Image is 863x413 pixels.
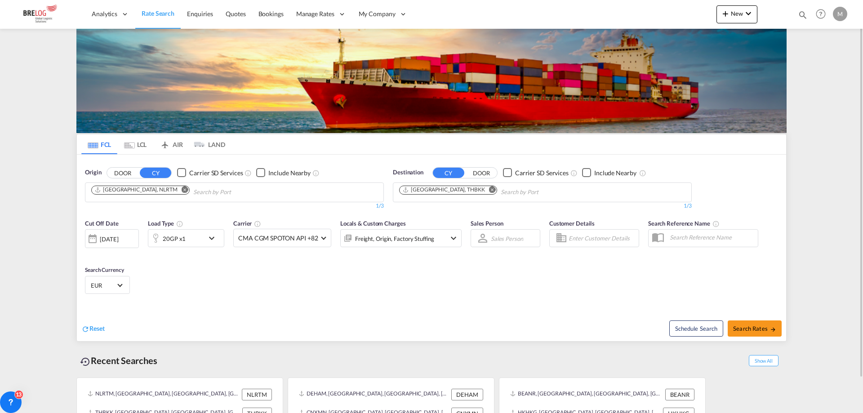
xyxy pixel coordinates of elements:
input: Chips input. [501,185,586,200]
md-checkbox: Checkbox No Ink [177,168,243,178]
span: Cut Off Date [85,220,119,227]
md-tab-item: FCL [81,134,117,154]
button: Remove [483,186,497,195]
img: LCL+%26+FCL+BACKGROUND.png [76,29,787,133]
md-icon: Unchecked: Ignores neighbouring ports when fetching rates.Checked : Includes neighbouring ports w... [639,169,646,177]
span: Bookings [258,10,284,18]
md-chips-wrap: Chips container. Use arrow keys to select chips. [398,183,590,200]
input: Search Reference Name [665,231,758,244]
input: Chips input. [193,185,279,200]
div: Press delete to remove this chip. [402,186,487,194]
md-icon: icon-backup-restore [80,356,91,367]
md-icon: Unchecked: Search for CY (Container Yard) services for all selected carriers.Checked : Search for... [245,169,252,177]
span: Manage Rates [296,9,334,18]
button: icon-plus 400-fgNewicon-chevron-down [716,5,757,23]
div: 1/3 [393,202,692,210]
img: daae70a0ee2511ecb27c1fb462fa6191.png [13,4,74,24]
md-icon: icon-plus 400-fg [720,8,731,19]
span: Sales Person [471,220,503,227]
span: Help [813,6,828,22]
div: 1/3 [85,202,384,210]
div: Freight Origin Factory Stuffingicon-chevron-down [340,229,462,247]
md-icon: Your search will be saved by the below given name [712,220,720,227]
span: Analytics [92,9,117,18]
md-icon: icon-magnify [798,10,808,20]
button: Remove [176,186,189,195]
md-icon: Unchecked: Search for CY (Container Yard) services for all selected carriers.Checked : Search for... [570,169,578,177]
div: Freight Origin Factory Stuffing [355,232,434,245]
div: OriginDOOR CY Checkbox No InkUnchecked: Search for CY (Container Yard) services for all selected ... [77,155,786,341]
div: [DATE] [100,235,118,243]
md-icon: icon-chevron-down [448,233,459,244]
md-pagination-wrapper: Use the left and right arrow keys to navigate between tabs [81,134,225,154]
span: Load Type [148,220,183,227]
span: Origin [85,168,101,177]
button: CY [433,168,464,178]
div: NLRTM, Rotterdam, Netherlands, Western Europe, Europe [88,389,240,400]
md-checkbox: Checkbox No Ink [582,168,636,178]
md-checkbox: Checkbox No Ink [256,168,311,178]
span: New [720,10,754,17]
div: [DATE] [85,229,139,248]
div: BEANR, Antwerp, Belgium, Western Europe, Europe [510,389,663,400]
span: My Company [359,9,396,18]
md-icon: icon-refresh [81,325,89,333]
md-select: Sales Person [490,232,524,245]
div: DEHAM, Hamburg, Germany, Western Europe, Europe [299,389,449,400]
button: Search Ratesicon-arrow-right [728,320,782,337]
div: Carrier SD Services [189,169,243,178]
md-datepicker: Select [85,247,92,259]
button: DOOR [107,168,138,178]
span: CMA CGM SPOTON API +82 [238,234,318,243]
div: Press delete to remove this chip. [94,186,179,194]
div: icon-refreshReset [81,324,105,334]
div: Include Nearby [268,169,311,178]
md-select: Select Currency: € EUREuro [90,279,125,292]
span: Show All [749,355,778,366]
span: Reset [89,324,105,332]
span: Destination [393,168,423,177]
span: Carrier [233,220,261,227]
md-chips-wrap: Chips container. Use arrow keys to select chips. [90,183,282,200]
md-checkbox: Checkbox No Ink [503,168,569,178]
div: icon-magnify [798,10,808,23]
span: Search Reference Name [648,220,720,227]
div: BEANR [665,389,694,400]
span: Locals & Custom Charges [340,220,406,227]
md-icon: icon-airplane [160,139,170,146]
div: NLRTM [242,389,272,400]
button: DOOR [466,168,497,178]
md-tab-item: LCL [117,134,153,154]
div: Include Nearby [594,169,636,178]
md-icon: icon-arrow-right [770,326,776,333]
button: CY [140,168,171,178]
md-tab-item: LAND [189,134,225,154]
div: M [833,7,847,21]
md-icon: icon-information-outline [176,220,183,227]
span: Enquiries [187,10,213,18]
div: Help [813,6,833,22]
md-tab-item: AIR [153,134,189,154]
span: Search Currency [85,266,124,273]
div: 20GP x1 [163,232,186,245]
div: Bangkok, THBKK [402,186,485,194]
input: Enter Customer Details [569,231,636,245]
span: Search Rates [733,325,776,332]
span: Rate Search [142,9,174,17]
button: Note: By default Schedule search will only considerorigin ports, destination ports and cut off da... [669,320,723,337]
div: DEHAM [451,389,483,400]
span: Customer Details [549,220,595,227]
span: Quotes [226,10,245,18]
md-icon: icon-chevron-down [743,8,754,19]
div: Carrier SD Services [515,169,569,178]
div: Recent Searches [76,351,161,371]
span: EUR [91,281,116,289]
md-icon: The selected Trucker/Carrierwill be displayed in the rate results If the rates are from another f... [254,220,261,227]
md-icon: Unchecked: Ignores neighbouring ports when fetching rates.Checked : Includes neighbouring ports w... [312,169,320,177]
div: 20GP x1icon-chevron-down [148,229,224,247]
div: Rotterdam, NLRTM [94,186,178,194]
md-icon: icon-chevron-down [206,233,222,244]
